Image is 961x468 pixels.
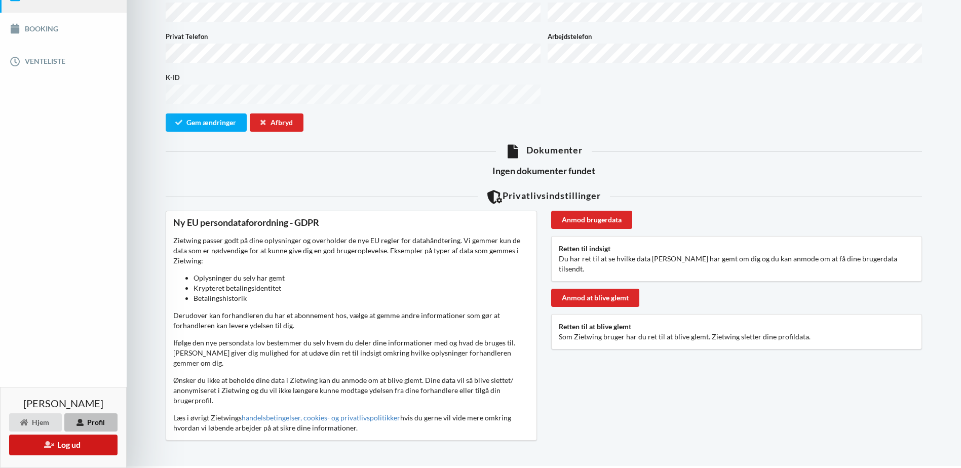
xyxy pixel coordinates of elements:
button: Log ud [9,435,118,455]
li: Krypteret betalingsidentitet [194,283,529,293]
p: Ifølge den nye persondata lov bestemmer du selv hvem du deler dine informationer med og hvad de b... [173,338,529,368]
div: Hjem [9,413,62,432]
h3: Ingen dokumenter fundet [166,165,922,177]
button: Gem ændringer [166,113,247,132]
li: Betalingshistorik [194,293,529,303]
label: Privat Telefon [166,31,541,42]
div: Afbryd [250,113,303,132]
p: Læs i øvrigt Zietwings hvis du gerne vil vide mere omkring hvordan vi løbende arbejder på at sikr... [173,413,529,433]
span: [PERSON_NAME] [23,398,103,408]
div: Dokumenter [166,144,922,158]
p: Du har ret til at se hvilke data [PERSON_NAME] har gemt om dig og du kan anmode om at få dine bru... [559,254,915,274]
p: Derudover kan forhandleren du har et abonnement hos, vælge at gemme andre informationer som gør a... [173,310,529,331]
label: Arbejdstelefon [548,31,922,42]
div: Anmod brugerdata [551,211,632,229]
p: Som Zietwing bruger har du ret til at blive glemt. Zietwing sletter dine profildata. [559,332,915,342]
li: Oplysninger du selv har gemt [194,273,529,283]
div: Privatlivsindstillinger [166,190,922,204]
a: handelsbetingelser, cookies- og privatlivspolitikker [242,413,400,422]
label: K-ID [166,72,541,83]
p: Zietwing passer godt på dine oplysninger og overholder de nye EU regler for datahåndtering. Vi ge... [173,236,529,303]
div: Profil [64,413,118,432]
b: Retten til indsigt [559,244,610,253]
div: Ny EU persondataforordning - GDPR [173,217,529,228]
div: Anmod at blive glemt [551,289,639,307]
b: Retten til at blive glemt [559,322,631,331]
p: Ønsker du ikke at beholde dine data i Zietwing kan du anmode om at blive glemt. Dine data vil så ... [173,375,529,406]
